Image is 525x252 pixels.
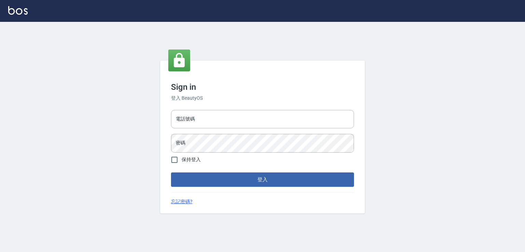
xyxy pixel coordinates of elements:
[8,6,28,15] img: Logo
[171,172,354,187] button: 登入
[182,156,201,163] span: 保持登入
[171,95,354,102] h6: 登入 BeautyOS
[171,82,354,92] h3: Sign in
[171,198,193,205] a: 忘記密碼?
